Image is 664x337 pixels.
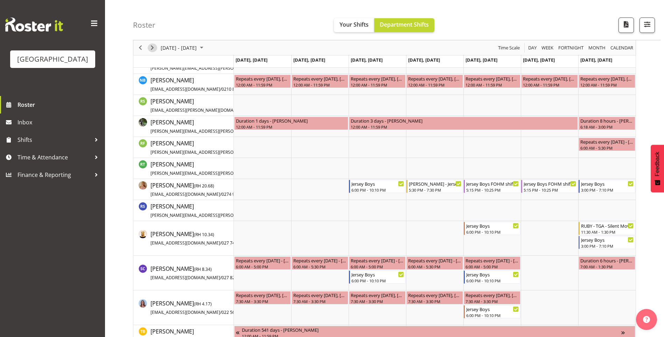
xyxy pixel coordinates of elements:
div: Skye Colonna"s event - Jersey Boys Begin From Wednesday, September 17, 2025 at 6:00:00 PM GMT+12:... [349,270,406,284]
span: [EMAIL_ADDRESS][DOMAIN_NAME] [151,240,220,246]
button: Feedback - Show survey [651,145,664,192]
span: [PERSON_NAME][EMAIL_ADDRESS][PERSON_NAME][DOMAIN_NAME] [151,212,286,218]
span: Shifts [18,135,91,145]
button: Department Shifts [374,18,434,32]
span: 0210 883 1525 [222,86,251,92]
div: 7:30 AM - 3:30 PM [236,298,289,304]
div: Duration 8 hours - [PERSON_NAME] [580,117,634,124]
span: [DATE], [DATE] [293,57,325,63]
a: [PERSON_NAME][EMAIL_ADDRESS][DOMAIN_NAME]/0210 883 1525 [151,76,251,93]
span: 027 826 4664 [222,275,248,281]
div: Sumner Raos"s event - Repeats every monday, tuesday, wednesday, thursday, friday - Sumner Raos Be... [464,291,520,304]
span: Feedback [654,152,660,176]
td: Renée Hewitt resource [133,116,234,137]
div: Repeats every [DATE] - [PERSON_NAME] [351,257,404,264]
span: RH 8.34 [195,266,210,272]
div: Repeats every [DATE], [DATE], [DATE], [DATE], [DATE] - [PERSON_NAME] [466,291,519,298]
div: Jersey Boys [466,305,519,312]
div: 12:00 AM - 11:59 PM [523,82,576,88]
div: 6:00 PM - 10:10 PM [466,278,519,283]
span: [DATE], [DATE] [236,57,267,63]
div: 12:00 AM - 11:59 PM [236,124,347,130]
span: 022 569 3689 [222,309,248,315]
div: Jersey Boys [466,222,519,229]
div: Repeats every [DATE], [DATE], [DATE], [DATE], [DATE] - [PERSON_NAME] [236,291,289,298]
span: [DATE], [DATE] [523,57,555,63]
div: 5:30 PM - 7:30 PM [409,187,461,193]
span: ( ) [194,266,212,272]
div: 6:00 PM - 10:10 PM [351,187,404,193]
a: [PERSON_NAME](RH 10.34)[EMAIL_ADDRESS][DOMAIN_NAME]/027 747 1895 [151,230,248,247]
div: Sumner Raos"s event - Jersey Boys Begin From Friday, September 19, 2025 at 6:00:00 PM GMT+12:00 E... [464,305,520,318]
span: / [220,275,222,281]
div: Repeats every [DATE], [DATE], [DATE], [DATE], [DATE], [DATE], [DATE] - [PERSON_NAME] [293,75,347,82]
div: 12:00 AM - 11:59 PM [351,82,404,88]
span: [PERSON_NAME] [151,118,314,135]
div: Ruby Grace"s event - Jersey Boys Begin From Sunday, September 21, 2025 at 3:00:00 PM GMT+12:00 En... [579,236,635,249]
span: [PERSON_NAME][EMAIL_ADDRESS][PERSON_NAME][DOMAIN_NAME] [151,170,286,176]
div: 6:00 PM - 10:10 PM [466,312,519,318]
button: Filter Shifts [639,18,655,33]
div: 12:00 AM - 11:59 PM [293,82,347,88]
span: Roster [18,99,102,110]
div: Skye Colonna"s event - Repeats every friday - Skye Colonna Begin From Friday, September 19, 2025 ... [464,256,520,270]
td: Richard Freeman resource [133,137,234,158]
div: Robin Hendriks"s event - Jersey Boys FOHM shift Begin From Saturday, September 20, 2025 at 5:15:0... [521,180,578,193]
div: Repeats every [DATE], [DATE], [DATE], [DATE], [DATE] - [PERSON_NAME] [351,291,404,298]
div: Nicoel Boschman"s event - Repeats every monday, tuesday, wednesday, thursday, friday, saturday, s... [464,75,520,88]
td: Reena Snook resource [133,95,234,116]
span: Finance & Reporting [18,170,91,180]
div: Jersey Boys [466,271,519,278]
span: [DATE], [DATE] [408,57,440,63]
div: 7:30 AM - 3:30 PM [466,298,519,304]
div: Robin Hendriks"s event - Jersey Boys Begin From Wednesday, September 17, 2025 at 6:00:00 PM GMT+1... [349,180,406,193]
div: 5:15 PM - 10:25 PM [524,187,576,193]
div: Robin Hendriks"s event - Robin - Jersey Boys - Box Office Begin From Thursday, September 18, 2025... [406,180,463,193]
div: Skye Colonna"s event - Duration 6 hours - Skye Colonna Begin From Sunday, September 21, 2025 at 7... [579,256,635,270]
div: Duration 3 days - [PERSON_NAME] [351,117,576,124]
div: 6:00 AM - 5:30 PM [293,264,347,269]
div: 12:00 AM - 11:59 PM [466,82,519,88]
img: Rosterit website logo [5,18,63,32]
span: Department Shifts [380,21,429,28]
span: Week [541,43,554,52]
span: 027 747 1895 [222,240,248,246]
span: Time Scale [497,43,520,52]
div: Sumner Raos"s event - Repeats every monday, tuesday, wednesday, thursday, friday - Sumner Raos Be... [349,291,406,304]
div: Nicoel Boschman"s event - Repeats every monday, tuesday, wednesday, thursday, friday, saturday, s... [234,75,291,88]
span: [PERSON_NAME] [151,230,248,246]
button: Your Shifts [334,18,374,32]
div: 6:00 AM - 5:30 PM [408,264,461,269]
div: Next [146,40,158,55]
span: ( ) [194,301,212,307]
span: Fortnight [558,43,584,52]
button: Timeline Week [540,43,555,52]
span: [PERSON_NAME] [151,55,316,71]
div: Ruby Grace"s event - RUBY - TGA - Silent Movies Begin From Sunday, September 21, 2025 at 11:30:00... [579,222,635,235]
div: Repeats every [DATE], [DATE], [DATE], [DATE], [DATE], [DATE], [DATE] - [PERSON_NAME] [523,75,576,82]
div: Duration 541 days - [PERSON_NAME] [242,326,621,333]
span: [DATE] - [DATE] [160,43,197,52]
div: 3:00 PM - 7:10 PM [581,187,634,193]
span: calendar [610,43,634,52]
div: Jersey Boys FOHM shift [466,180,519,187]
div: Jersey Boys [581,236,634,243]
div: Robin Hendriks"s event - Jersey Boys FOHM shift Begin From Friday, September 19, 2025 at 5:15:00 ... [464,180,520,193]
button: Timeline Day [527,43,538,52]
div: Repeats every [DATE] - [PERSON_NAME] [236,257,289,264]
div: Renée Hewitt"s event - Duration 3 days - Renée Hewitt Begin From Wednesday, September 17, 2025 at... [349,117,578,130]
div: 6:00 AM - 5:00 PM [236,264,289,269]
div: Repeats every [DATE], [DATE], [DATE], [DATE], [DATE] - [PERSON_NAME] [408,291,461,298]
span: Month [588,43,606,52]
a: [PERSON_NAME](RH 20.68)[EMAIL_ADDRESS][DOMAIN_NAME]/0274 977 168 [151,181,248,198]
div: Richard Freeman"s event - Repeats every sunday - Richard Freeman Begin From Sunday, September 21,... [579,138,635,151]
span: [PERSON_NAME] [151,181,248,198]
span: [PERSON_NAME] [151,139,314,156]
a: [PERSON_NAME][PERSON_NAME][EMAIL_ADDRESS][PERSON_NAME][DOMAIN_NAME] [151,202,314,219]
td: Ruby Grace resource [133,221,234,256]
div: 7:00 AM - 1:30 PM [580,264,634,269]
div: 6:18 AM - 3:00 PM [580,124,634,130]
div: Nicoel Boschman"s event - Repeats every monday, tuesday, wednesday, thursday, friday, saturday, s... [292,75,348,88]
div: 12:00 AM - 11:59 PM [236,82,289,88]
a: [PERSON_NAME](RH 4.17)[EMAIL_ADDRESS][DOMAIN_NAME]/022 569 3689 [151,299,248,316]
